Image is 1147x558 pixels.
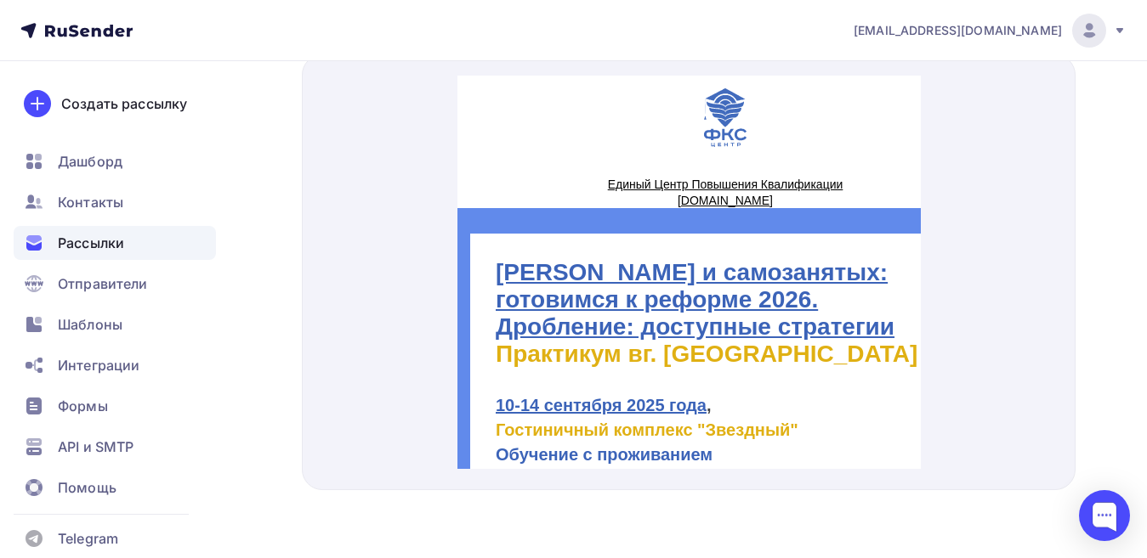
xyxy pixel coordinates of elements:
a: Рассылки [14,226,216,260]
span: Шаблоны [58,314,122,335]
a: Отправители [14,267,216,301]
a: [EMAIL_ADDRESS][DOMAIN_NAME] [854,14,1127,48]
strong: Гостиничный комплекс "Звездный" [38,345,341,364]
span: Помощь [58,477,116,498]
span: Рассылки [58,233,124,253]
a: 10-14 сентября 2025 года [38,320,249,339]
a: Формы [14,389,216,423]
span: Интеграции [58,355,139,375]
div: Создать рассылку [61,93,187,114]
a: Дашборд [14,144,216,178]
a: [DOMAIN_NAME] [220,118,315,132]
span: Практикум в [38,265,185,291]
img: Group_1.svg [247,13,289,71]
span: Контакты [58,192,123,212]
strong: Обучение с проживанием [38,369,255,388]
span: Telegram [58,528,118,549]
a: Шаблоны [14,307,216,341]
span: [EMAIL_ADDRESS][DOMAIN_NAME] [854,22,1062,39]
span: Формы [58,396,108,416]
a: Единый Центр Повышения Квалификации [150,102,386,116]
strong: , [249,320,254,339]
span: Отправители [58,273,148,294]
span: Дашборд [58,151,122,172]
a: Контакты [14,185,216,219]
span: API и SMTP [58,437,133,457]
a: [PERSON_NAME] и самозанятых: готовимся к реформе 2026. Дробление: доступные стратегии [38,183,437,264]
strong: г. [GEOGRAPHIC_DATA] [185,265,461,291]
